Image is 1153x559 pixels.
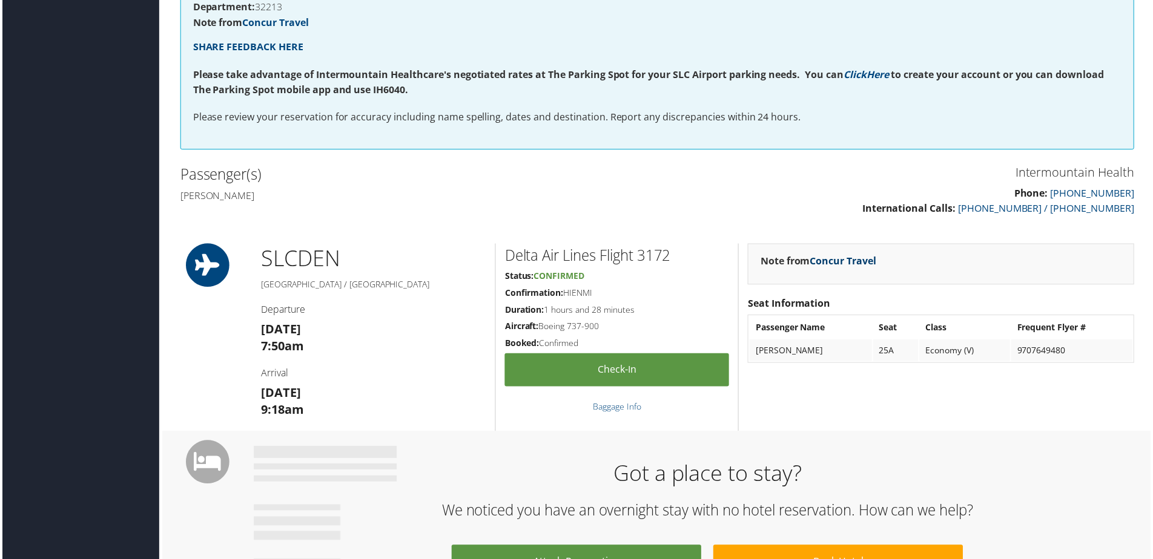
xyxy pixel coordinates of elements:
a: Click [845,68,868,81]
strong: 9:18am [260,403,303,419]
strong: [DATE] [260,322,300,338]
h5: Boeing 737-900 [504,321,730,333]
a: Check-in [504,355,730,388]
strong: Please take advantage of Intermountain Healthcare's negotiated rates at The Parking Spot for your... [191,68,845,81]
a: Baggage Info [593,402,641,414]
td: Economy (V) [921,341,1012,362]
strong: Confirmation: [504,288,563,299]
a: [PHONE_NUMBER] / [PHONE_NUMBER] [960,202,1137,215]
h4: Departure [260,304,486,317]
th: Frequent Flyer # [1013,318,1135,339]
h2: Passenger(s) [179,165,649,185]
a: Here [868,68,890,81]
strong: 7:50am [260,339,303,355]
td: 25A [874,341,920,362]
h4: Arrival [260,368,486,381]
strong: Duration: [504,305,544,316]
strong: Note from [191,16,308,29]
th: Passenger Name [750,318,873,339]
p: Please review your reservation for accuracy including name spelling, dates and destination. Repor... [191,110,1124,126]
strong: International Calls: [864,202,957,215]
strong: Aircraft: [504,321,538,333]
th: Class [921,318,1012,339]
h3: Intermountain Health [667,165,1137,181]
strong: Note from [761,255,877,269]
strong: Booked: [504,338,539,350]
th: Seat [874,318,920,339]
a: Concur Travel [811,255,877,269]
h5: HIENMI [504,288,730,300]
strong: Status: [504,271,534,283]
a: [PHONE_NUMBER] [1052,187,1137,200]
td: [PERSON_NAME] [750,341,873,362]
a: Concur Travel [241,16,308,29]
h1: SLC DEN [260,244,486,275]
h4: [PERSON_NAME] [179,189,649,203]
span: Confirmed [534,271,584,283]
strong: Seat Information [748,298,831,311]
h5: 1 hours and 28 minutes [504,305,730,317]
h5: Confirmed [504,338,730,350]
td: 9707649480 [1013,341,1135,362]
h4: 32213 [191,2,1124,11]
h2: Delta Air Lines Flight 3172 [504,246,730,267]
strong: [DATE] [260,386,300,402]
h5: [GEOGRAPHIC_DATA] / [GEOGRAPHIC_DATA] [260,279,486,292]
a: SHARE FEEDBACK HERE [191,40,302,53]
strong: Phone: [1016,187,1050,200]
